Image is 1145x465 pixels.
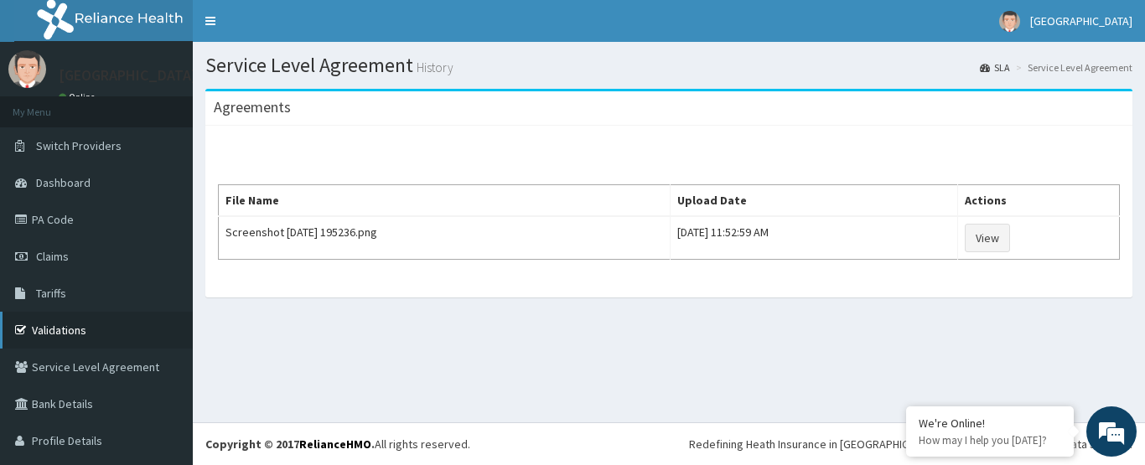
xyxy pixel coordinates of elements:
a: SLA [980,60,1010,75]
span: Tariffs [36,286,66,301]
p: How may I help you today? [919,433,1061,447]
a: View [965,224,1010,252]
a: Online [59,91,99,103]
div: Redefining Heath Insurance in [GEOGRAPHIC_DATA] using Telemedicine and Data Science! [689,436,1132,452]
span: Switch Providers [36,138,122,153]
footer: All rights reserved. [193,422,1145,465]
h1: Service Level Agreement [205,54,1132,76]
th: Upload Date [670,185,957,217]
a: RelianceHMO [299,437,371,452]
th: Actions [957,185,1119,217]
p: [GEOGRAPHIC_DATA] [59,68,197,83]
li: Service Level Agreement [1012,60,1132,75]
h3: Agreements [214,100,291,115]
td: [DATE] 11:52:59 AM [670,216,957,260]
small: History [413,61,453,74]
div: We're Online! [919,416,1061,431]
span: [GEOGRAPHIC_DATA] [1030,13,1132,28]
th: File Name [219,185,671,217]
img: User Image [999,11,1020,32]
strong: Copyright © 2017 . [205,437,375,452]
span: Dashboard [36,175,91,190]
span: Claims [36,249,69,264]
img: User Image [8,50,46,88]
td: Screenshot [DATE] 195236.png [219,216,671,260]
